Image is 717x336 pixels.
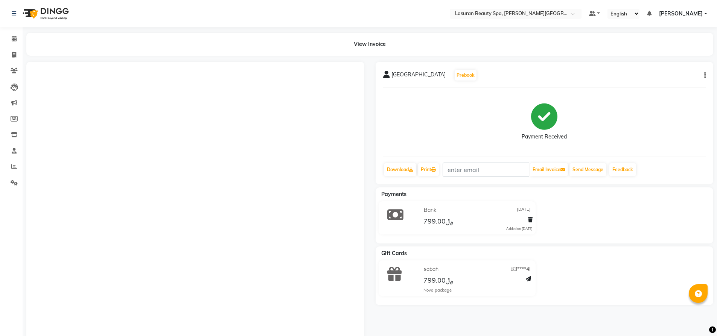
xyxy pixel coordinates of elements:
[609,163,636,176] a: Feedback
[423,287,533,293] div: Nova package
[569,163,606,176] button: Send Message
[659,10,703,18] span: [PERSON_NAME]
[381,191,406,198] span: Payments
[443,163,529,177] input: enter email
[424,206,436,214] span: Bank
[423,217,453,227] span: ﷼799.00
[424,265,438,273] span: sabah
[506,226,533,231] div: Added on [DATE]
[423,275,453,287] span: ﷼799.00
[391,71,446,81] span: [GEOGRAPHIC_DATA]
[26,33,713,56] div: View Invoice
[381,250,407,257] span: Gift Cards
[530,163,568,176] button: Email Invoice
[384,163,416,176] a: Download
[455,70,476,81] button: Prebook
[418,163,439,176] a: Print
[685,306,709,328] iframe: chat widget
[517,206,531,214] span: [DATE]
[522,133,567,141] div: Payment Received
[19,3,71,24] img: logo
